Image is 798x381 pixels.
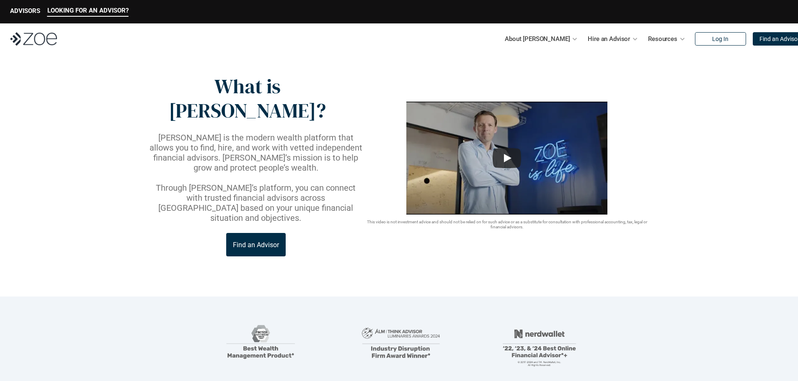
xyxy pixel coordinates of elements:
p: Through [PERSON_NAME]’s platform, you can connect with trusted financial advisors across [GEOGRAP... [148,183,364,223]
p: Find an Advisor [233,241,279,249]
img: sddefault.webp [406,102,607,215]
button: Play [493,148,521,168]
p: Resources [648,33,677,45]
a: Log In [695,32,746,46]
p: What is [PERSON_NAME]? [148,74,347,123]
a: Find an Advisor [226,233,286,256]
p: Hire an Advisor [588,33,630,45]
p: ADVISORS [10,7,40,15]
p: About [PERSON_NAME] [505,33,570,45]
p: This video is not investment advice and should not be relied on for such advice or as a substitut... [364,220,651,230]
p: [PERSON_NAME] is the modern wealth platform that allows you to find, hire, and work with vetted i... [148,133,364,173]
p: Log In [712,36,728,43]
p: LOOKING FOR AN ADVISOR? [47,7,129,14]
